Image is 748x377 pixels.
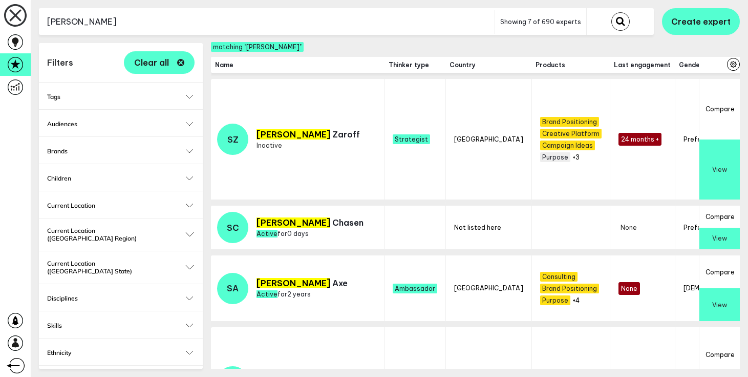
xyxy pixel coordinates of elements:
span: Campaign Ideas [540,141,595,150]
span: Not listed here [454,224,501,231]
button: Children [47,174,195,182]
span: Showing 7 of 690 experts [500,18,581,26]
span: Clear all [134,58,169,67]
button: Current Location ([GEOGRAPHIC_DATA] Region) [47,227,195,242]
button: Tags [47,93,195,101]
span: Strategist [393,134,430,144]
span: None [618,282,640,295]
span: Prefer not to say [683,135,738,143]
span: Country [450,61,527,69]
button: Compare [699,255,740,288]
span: SC [227,223,239,233]
span: Create expert [671,16,731,27]
span: [GEOGRAPHIC_DATA] [454,284,523,292]
p: Zaroff [257,129,360,140]
mark: [PERSON_NAME] [257,129,330,140]
button: Audiences [47,120,195,128]
button: Clear all [124,51,195,74]
span: Products [536,61,606,69]
button: View [699,140,740,200]
span: Active [257,230,277,237]
span: for 2 years [257,290,311,298]
span: Name [215,61,380,69]
mark: [PERSON_NAME] [257,217,330,228]
button: Disciplines [47,294,195,302]
mark: [PERSON_NAME] [257,278,330,288]
span: matching "steve" [211,42,304,52]
input: Search for name, tags and keywords here... [39,9,495,34]
span: for 0 days [257,230,309,237]
span: None [618,222,639,233]
button: Skills [47,322,195,329]
button: Create expert [662,8,740,35]
span: Prefer not to say [683,224,738,231]
button: +4 [572,296,580,304]
p: Chasen [257,217,364,228]
span: Purpose [540,295,570,305]
span: Ambassador [393,284,437,293]
span: Consulting [540,272,578,282]
span: Active [257,290,277,298]
button: Compare [699,79,740,140]
span: 24 months + [618,133,661,146]
button: View [699,228,740,250]
span: [GEOGRAPHIC_DATA] [454,135,523,143]
span: Brand Positioning [540,284,599,293]
button: View [699,288,740,321]
button: Ethnicity [47,349,195,356]
button: Compare [699,206,740,228]
button: Current Location ([GEOGRAPHIC_DATA] State) [47,260,195,275]
span: SA [227,283,239,293]
span: Thinker type [389,61,441,69]
span: Purpose [540,152,570,162]
button: Current Location [47,202,195,209]
button: +3 [572,153,580,161]
span: Inactive [257,142,282,149]
span: Creative Platform [540,129,602,138]
span: Brand Positioning [540,117,599,127]
p: Axe [257,278,348,288]
button: Brands [47,147,195,155]
span: Last engagement [614,61,671,69]
h1: Filters [47,57,73,68]
span: SZ [227,134,239,145]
